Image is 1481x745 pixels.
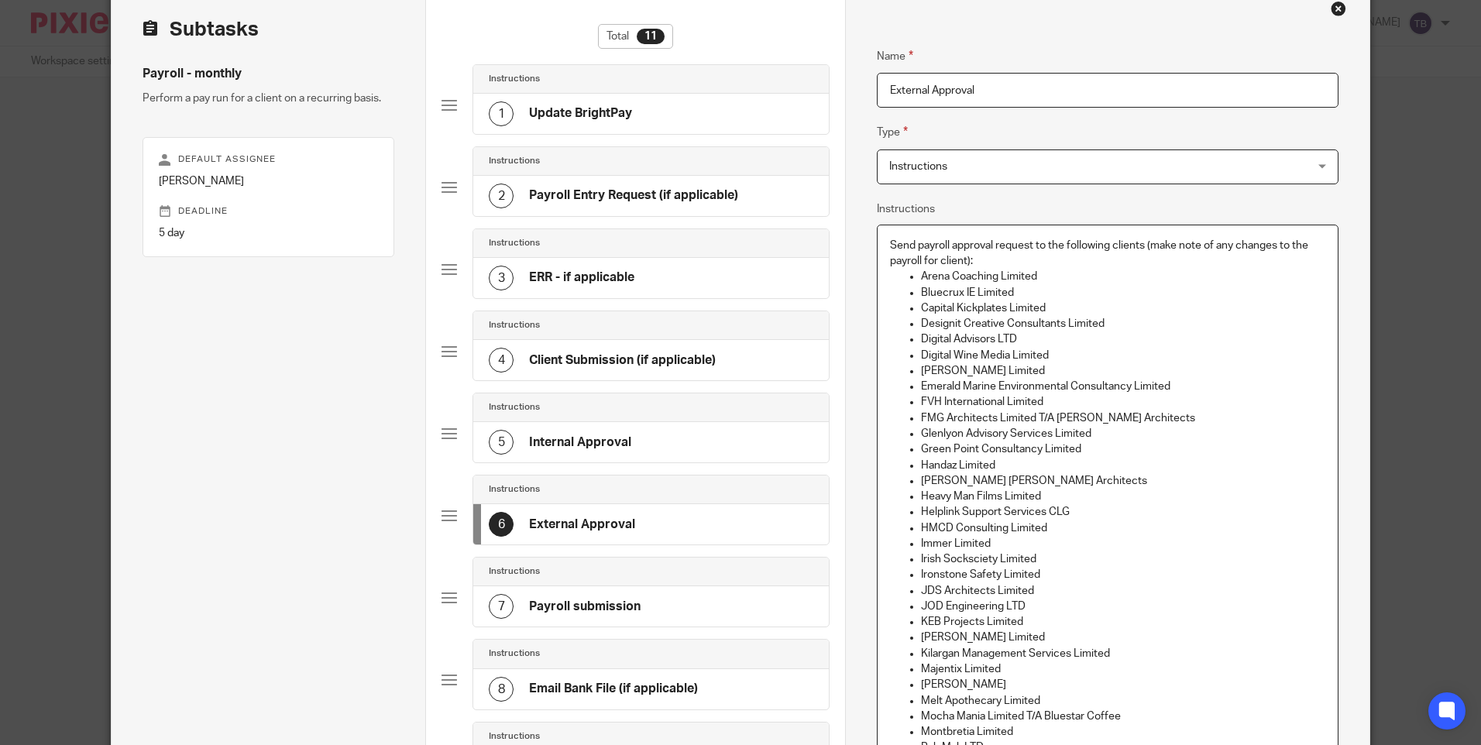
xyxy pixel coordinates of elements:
p: Digital Advisors LTD [921,331,1325,347]
p: Emerald Marine Environmental Consultancy Limited [921,379,1325,394]
p: Glenlyon Advisory Services Limited [921,426,1325,441]
p: HMCD Consulting Limited [921,520,1325,536]
p: Heavy Man Films Limited [921,489,1325,504]
h4: Instructions [489,647,540,660]
h4: Instructions [489,730,540,743]
p: Irish Socksciety Limited [921,551,1325,567]
h4: Client Submission (if applicable) [529,352,716,369]
p: Helplink Support Services CLG [921,504,1325,520]
h4: Instructions [489,565,540,578]
p: Default assignee [159,153,378,166]
p: [PERSON_NAME] Limited [921,363,1325,379]
p: Perform a pay run for a client on a recurring basis. [143,91,394,106]
p: Arena Coaching Limited [921,269,1325,284]
div: 7 [489,594,514,619]
h4: Email Bank File (if applicable) [529,681,698,697]
h4: Instructions [489,237,540,249]
label: Type [877,123,908,141]
div: 8 [489,677,514,702]
p: Green Point Consultancy Limited [921,441,1325,457]
h4: Instructions [489,73,540,85]
p: Ironstone Safety Limited [921,567,1325,582]
h4: External Approval [529,517,635,533]
label: Instructions [877,201,935,217]
p: Send payroll approval request to the following clients (make note of any changes to the payroll f... [890,238,1325,270]
div: 2 [489,184,514,208]
div: 11 [637,29,665,44]
p: Majentix Limited [921,661,1325,677]
p: [PERSON_NAME] [159,173,378,189]
h4: Instructions [489,155,540,167]
h4: Instructions [489,319,540,331]
p: Kilargan Management Services Limited [921,646,1325,661]
p: KEB Projects Limited [921,614,1325,630]
p: Mocha Mania Limited T/A Bluestar Coffee [921,709,1325,724]
p: 5 day [159,225,378,241]
h4: Payroll Entry Request (if applicable) [529,187,738,204]
div: 5 [489,430,514,455]
div: 1 [489,101,514,126]
div: 4 [489,348,514,372]
p: [PERSON_NAME] [PERSON_NAME] Architects [921,473,1325,489]
h4: Instructions [489,401,540,414]
p: JOD Engineering LTD [921,599,1325,614]
p: [PERSON_NAME] Limited [921,630,1325,645]
h4: Payroll - monthly [143,66,394,82]
div: Close this dialog window [1331,1,1346,16]
p: FVH International Limited [921,394,1325,410]
div: 3 [489,266,514,290]
div: Total [598,24,673,49]
h4: Internal Approval [529,434,631,451]
h4: Instructions [489,483,540,496]
p: Immer Limited [921,536,1325,551]
p: Deadline [159,205,378,218]
p: Capital Kickplates Limited [921,300,1325,316]
h4: Payroll submission [529,599,641,615]
p: Bluecrux IE Limited [921,285,1325,300]
p: FMG Architects Limited T/A [PERSON_NAME] Architects [921,410,1325,426]
span: Instructions [889,161,947,172]
h4: Update BrightPay [529,105,632,122]
p: Digital Wine Media Limited [921,348,1325,363]
p: Designit Creative Consultants Limited [921,316,1325,331]
h2: Subtasks [143,16,259,43]
label: Name [877,47,913,65]
h4: ERR - if applicable [529,270,634,286]
p: [PERSON_NAME] [921,677,1325,692]
p: JDS Architects Limited [921,583,1325,599]
div: 6 [489,512,514,537]
p: Montbretia Limited [921,724,1325,740]
p: Handaz Limited [921,458,1325,473]
p: Melt Apothecary Limited [921,693,1325,709]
